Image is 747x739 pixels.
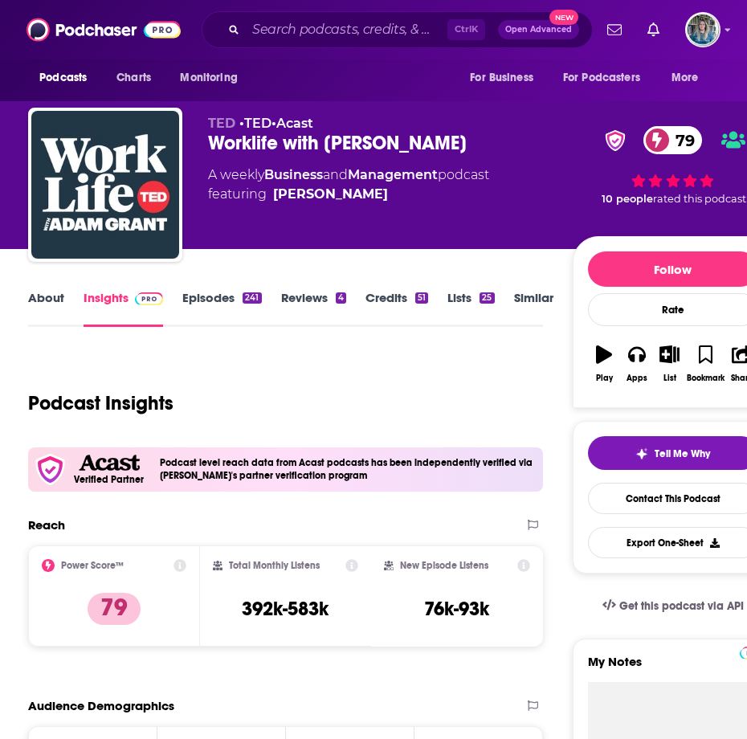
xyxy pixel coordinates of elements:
[641,16,666,43] a: Show notifications dropdown
[336,292,346,304] div: 4
[239,116,271,131] span: •
[208,185,489,204] span: featuring
[273,185,388,204] a: Adam Grant
[601,16,628,43] a: Show notifications dropdown
[271,116,313,131] span: •
[28,391,173,415] h1: Podcast Insights
[687,374,725,383] div: Bookmark
[323,167,348,182] span: and
[348,167,438,182] a: Management
[671,67,699,89] span: More
[27,14,181,45] img: Podchaser - Follow, Share and Rate Podcasts
[686,335,725,393] button: Bookmark
[653,193,746,205] span: rated this podcast
[685,12,720,47] img: User Profile
[84,290,163,327] a: InsightsPodchaser Pro
[480,292,494,304] div: 25
[135,292,163,305] img: Podchaser Pro
[365,290,428,327] a: Credits51
[182,290,261,327] a: Episodes241
[28,698,174,713] h2: Audience Demographics
[281,290,346,327] a: Reviews4
[660,63,719,93] button: open menu
[28,517,65,533] h2: Reach
[447,19,485,40] span: Ctrl K
[160,457,536,481] h4: Podcast level reach data from Acast podcasts has been independently verified via [PERSON_NAME]'s ...
[619,599,744,613] span: Get this podcast via API
[602,193,653,205] span: 10 people
[180,67,237,89] span: Monitoring
[202,11,593,48] div: Search podcasts, credits, & more...
[553,63,663,93] button: open menu
[685,12,720,47] span: Logged in as EllaDavidson
[447,290,494,327] a: Lists25
[627,374,647,383] div: Apps
[498,20,579,39] button: Open AdvancedNew
[424,597,489,621] h3: 76k-93k
[116,67,151,89] span: Charts
[79,455,140,472] img: Acast
[229,560,320,571] h2: Total Monthly Listens
[276,116,313,131] a: Acast
[415,292,428,304] div: 51
[28,63,108,93] button: open menu
[208,165,489,204] div: A weekly podcast
[505,26,572,34] span: Open Advanced
[39,67,87,89] span: Podcasts
[28,290,64,327] a: About
[106,63,161,93] a: Charts
[655,447,710,460] span: Tell Me Why
[663,374,676,383] div: List
[514,290,553,327] a: Similar
[643,126,703,154] a: 79
[685,12,720,47] button: Show profile menu
[264,167,323,182] a: Business
[242,597,329,621] h3: 392k-583k
[596,374,613,383] div: Play
[659,126,703,154] span: 79
[470,67,533,89] span: For Business
[635,447,648,460] img: tell me why sparkle
[588,335,621,393] button: Play
[246,17,447,43] input: Search podcasts, credits, & more...
[169,63,258,93] button: open menu
[549,10,578,25] span: New
[208,116,235,131] span: TED
[459,63,553,93] button: open menu
[88,593,141,625] p: 79
[243,292,261,304] div: 241
[74,475,144,484] h5: Verified Partner
[400,560,488,571] h2: New Episode Listens
[35,454,66,485] img: verfied icon
[563,67,640,89] span: For Podcasters
[61,560,124,571] h2: Power Score™
[31,111,179,259] img: Worklife with Adam Grant
[620,335,653,393] button: Apps
[244,116,271,131] a: TED
[653,335,686,393] button: List
[600,130,631,151] img: verified Badge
